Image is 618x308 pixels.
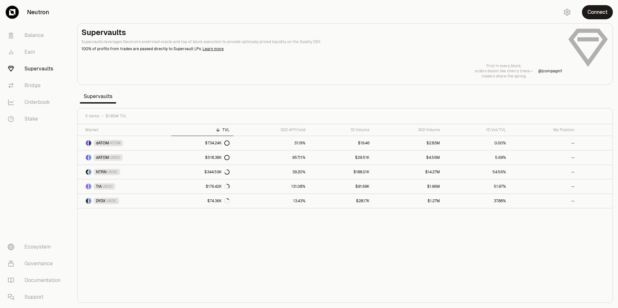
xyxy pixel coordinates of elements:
a: Governance [3,255,70,272]
div: 30D Volume [377,127,440,132]
div: Market [85,127,167,132]
div: $344.59K [204,169,229,175]
a: Orderbook [3,94,70,111]
a: Supervaults [3,60,70,77]
a: -- [510,194,578,208]
span: DYDX [96,198,106,204]
span: 5 items [85,113,99,119]
a: -- [510,179,578,194]
img: USDC Logo [89,184,91,189]
div: 30D APY/hold [237,127,305,132]
a: 39.20% [233,165,309,179]
span: NTRN [96,169,107,175]
a: Support [3,289,70,305]
img: NTRN Logo [86,169,88,175]
p: orders bloom like cherry trees— [475,68,533,74]
a: $734.24K [171,136,234,150]
a: 13.43% [233,194,309,208]
span: dATOM [96,140,109,146]
a: 957.11% [233,150,309,165]
span: USDC [106,198,117,204]
span: USDC [102,184,113,189]
a: $176.42K [171,179,234,194]
a: @jcompagni1 [538,68,562,74]
div: $74.36K [207,198,229,204]
a: $91.69K [309,179,373,194]
a: Bridge [3,77,70,94]
div: $734.24K [205,140,229,146]
img: dATOM Logo [86,155,88,160]
a: $1.96M [373,179,444,194]
a: Balance [3,27,70,44]
a: $188.01K [309,165,373,179]
a: $29.51K [309,150,373,165]
span: USDC [107,169,118,175]
div: $176.42K [206,184,229,189]
a: dATOM LogoUSDC LogodATOMUSDC [78,150,171,165]
a: 131.08% [233,179,309,194]
p: makers share the spring. [475,74,533,79]
p: 100% of profits from trades are passed directly to Supervault LPs. [81,46,562,52]
a: dATOM LogoATOM LogodATOMATOM [78,136,171,150]
p: First in every block, [475,63,533,68]
a: Documentation [3,272,70,289]
a: Stake [3,111,70,127]
div: 1D Volume [313,127,370,132]
span: ATOM [110,140,121,146]
div: TVL [175,127,230,132]
span: $1.85M TVL [106,113,127,119]
a: $4.56M [373,150,444,165]
img: DYDX Logo [86,198,88,204]
a: TIA LogoUSDC LogoTIAUSDC [78,179,171,194]
h2: Supervaults [81,27,562,38]
a: -- [510,150,578,165]
img: ATOM Logo [89,140,91,146]
img: dATOM Logo [86,140,88,146]
button: Connect [582,5,613,19]
div: My Position [514,127,575,132]
a: $74.36K [171,194,234,208]
a: 5.69% [444,150,510,165]
p: @ jcompagni1 [538,68,562,74]
a: 54.56% [444,165,510,179]
a: 31.19% [233,136,309,150]
a: First in every block,orders bloom like cherry trees—makers share the spring. [475,63,533,79]
a: 51.97% [444,179,510,194]
a: $28.17K [309,194,373,208]
img: USDC Logo [89,198,91,204]
span: dATOM [96,155,109,160]
a: Learn more [202,46,224,51]
span: USDC [110,155,120,160]
a: -- [510,165,578,179]
a: $14.27M [373,165,444,179]
span: TIA [96,184,102,189]
a: $344.59K [171,165,234,179]
a: Ecosystem [3,239,70,255]
a: DYDX LogoUSDC LogoDYDXUSDC [78,194,171,208]
span: Supervaults [80,90,116,103]
a: $2.83M [373,136,444,150]
a: $19.46 [309,136,373,150]
div: $518.38K [205,155,229,160]
a: 37.88% [444,194,510,208]
a: -- [510,136,578,150]
img: TIA Logo [86,184,88,189]
a: $1.27M [373,194,444,208]
img: USDC Logo [89,169,91,175]
div: 1D Vol/TVL [448,127,506,132]
a: 0.00% [444,136,510,150]
a: NTRN LogoUSDC LogoNTRNUSDC [78,165,171,179]
p: Supervaults leverages Neutron's enshrined oracle and top of block execution to provide optimally ... [81,39,562,45]
img: USDC Logo [89,155,91,160]
a: Earn [3,44,70,60]
a: $518.38K [171,150,234,165]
